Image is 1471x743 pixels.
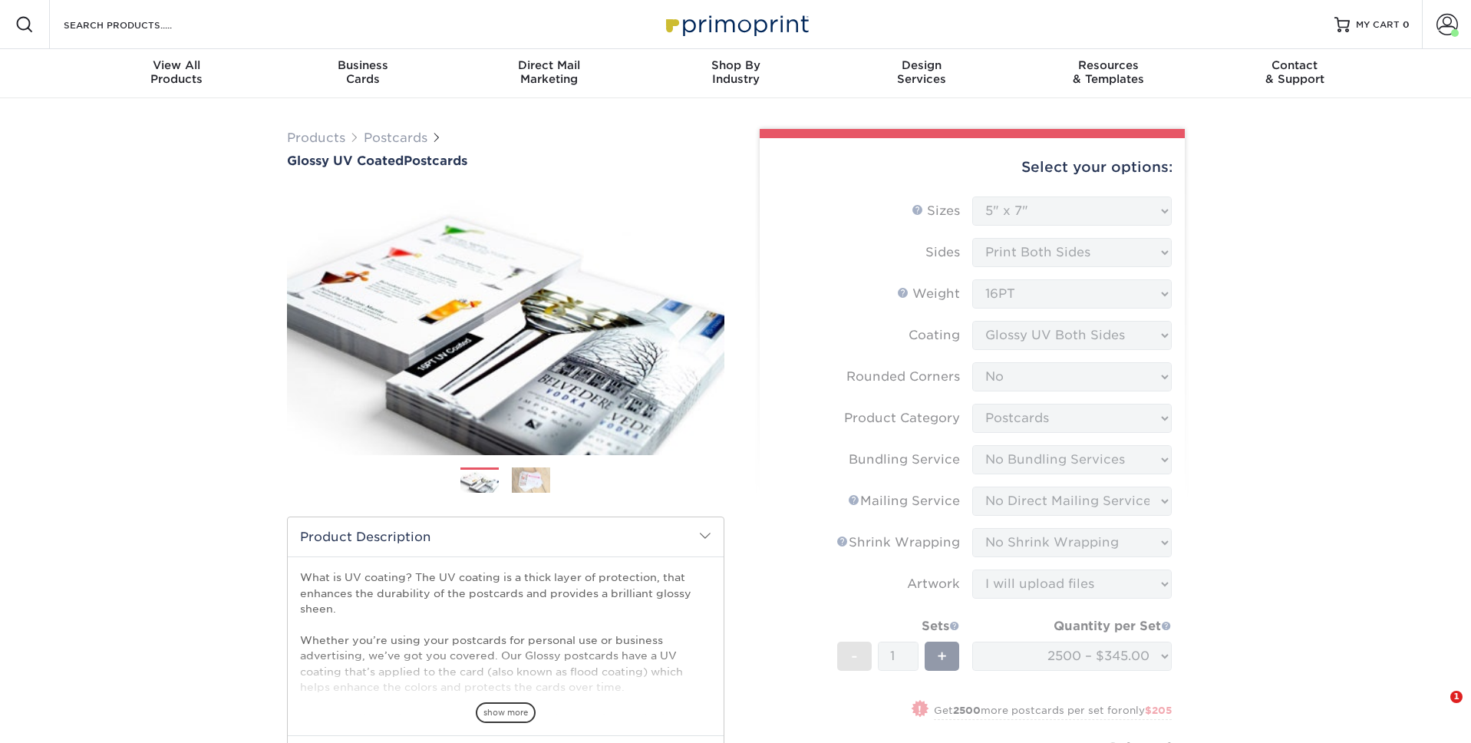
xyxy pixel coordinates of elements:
[1202,58,1388,86] div: & Support
[84,58,270,86] div: Products
[287,130,345,145] a: Products
[642,58,829,72] span: Shop By
[659,8,813,41] img: Primoprint
[269,58,456,86] div: Cards
[1202,49,1388,98] a: Contact& Support
[287,154,724,168] h1: Postcards
[460,468,499,495] img: Postcards 01
[512,467,550,494] img: Postcards 02
[829,58,1015,86] div: Services
[269,49,456,98] a: BusinessCards
[287,170,724,472] img: Glossy UV Coated 01
[642,49,829,98] a: Shop ByIndustry
[269,58,456,72] span: Business
[1202,58,1388,72] span: Contact
[1015,58,1202,86] div: & Templates
[772,138,1173,196] div: Select your options:
[1015,58,1202,72] span: Resources
[364,130,427,145] a: Postcards
[84,49,270,98] a: View AllProducts
[288,517,724,556] h2: Product Description
[456,58,642,72] span: Direct Mail
[1356,18,1400,31] span: MY CART
[287,154,724,168] a: Glossy UV CoatedPostcards
[642,58,829,86] div: Industry
[1015,49,1202,98] a: Resources& Templates
[62,15,212,34] input: SEARCH PRODUCTS.....
[84,58,270,72] span: View All
[829,49,1015,98] a: DesignServices
[456,49,642,98] a: Direct MailMarketing
[1403,19,1410,30] span: 0
[1419,691,1456,728] iframe: Intercom live chat
[456,58,642,86] div: Marketing
[476,702,536,723] span: show more
[1450,691,1463,703] span: 1
[287,154,404,168] span: Glossy UV Coated
[829,58,1015,72] span: Design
